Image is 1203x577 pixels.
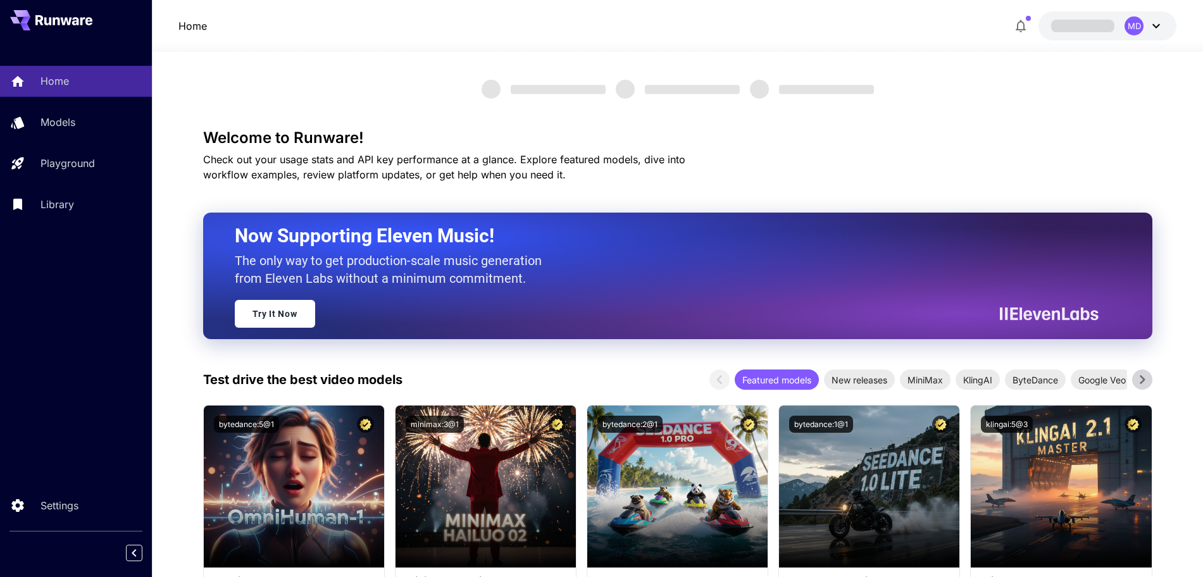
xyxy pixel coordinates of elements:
span: Google Veo [1071,373,1133,387]
div: KlingAI [956,369,1000,390]
button: klingai:5@3 [981,416,1033,433]
img: alt [204,406,384,568]
button: Certified Model – Vetted for best performance and includes a commercial license. [549,416,566,433]
span: KlingAI [956,373,1000,387]
img: alt [587,406,768,568]
button: bytedance:5@1 [214,416,279,433]
div: ByteDance [1005,369,1066,390]
button: Certified Model – Vetted for best performance and includes a commercial license. [740,416,757,433]
nav: breadcrumb [178,18,207,34]
span: Check out your usage stats and API key performance at a glance. Explore featured models, dive int... [203,153,685,181]
button: Certified Model – Vetted for best performance and includes a commercial license. [1125,416,1142,433]
p: Models [41,115,75,130]
p: Library [41,197,74,212]
div: Collapse sidebar [135,542,152,564]
button: Collapse sidebar [126,545,142,561]
span: New releases [824,373,895,387]
p: Settings [41,498,78,513]
h3: Welcome to Runware! [203,129,1152,147]
div: New releases [824,369,895,390]
span: Featured models [735,373,819,387]
img: alt [779,406,959,568]
div: Google Veo [1071,369,1133,390]
div: MD [1125,16,1144,35]
span: MiniMax [900,373,951,387]
h2: Now Supporting Eleven Music! [235,224,1089,248]
div: MiniMax [900,369,951,390]
img: alt [971,406,1151,568]
a: Try It Now [235,300,315,328]
img: alt [396,406,576,568]
p: Playground [41,156,95,171]
button: Certified Model – Vetted for best performance and includes a commercial license. [932,416,949,433]
button: bytedance:1@1 [789,416,853,433]
p: Test drive the best video models [203,370,402,389]
p: Home [41,73,69,89]
span: ByteDance [1005,373,1066,387]
button: Certified Model – Vetted for best performance and includes a commercial license. [357,416,374,433]
button: MD [1038,11,1176,40]
p: The only way to get production-scale music generation from Eleven Labs without a minimum commitment. [235,252,551,287]
a: Home [178,18,207,34]
button: minimax:3@1 [406,416,464,433]
button: bytedance:2@1 [597,416,663,433]
div: Featured models [735,369,819,390]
